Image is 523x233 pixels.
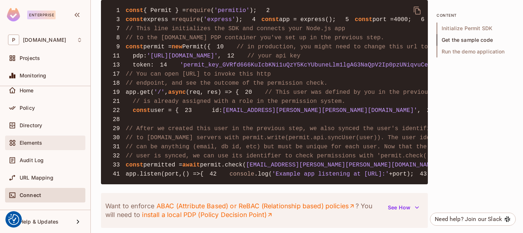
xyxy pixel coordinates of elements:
[20,157,44,163] span: Audit Log
[186,89,239,96] span: (req, res) => {
[150,107,179,114] span: user = {
[414,170,433,178] span: 43
[211,43,230,51] span: 10
[20,73,46,79] span: Monitoring
[219,107,223,114] span: :
[204,16,236,23] span: 'express'
[182,162,200,168] span: await
[165,89,168,96] span: ,
[126,89,154,96] span: app.get(
[223,107,417,114] span: [EMAIL_ADDRESS][PERSON_NAME][PERSON_NAME][DOMAIN_NAME]'
[409,2,426,19] button: delete
[126,125,437,132] span: // After we created this user in the previous step, we also synced the user's identifier
[221,52,240,60] span: 12
[186,7,211,14] span: require
[105,202,384,219] p: Want to enforce ? You will need to
[257,6,276,15] span: 2
[235,16,243,23] span: );
[172,44,182,50] span: new
[20,55,40,61] span: Projects
[143,7,186,14] span: { Permit } =
[143,16,175,23] span: express =
[126,71,271,77] span: // You can open [URL] to invoke this http
[154,89,165,96] span: '/'
[20,105,35,111] span: Policy
[230,171,254,177] span: console
[107,88,126,97] span: 19
[107,142,126,151] span: 31
[20,88,34,93] span: Home
[204,170,223,178] span: 42
[182,44,211,50] span: Permit({
[107,33,126,42] span: 8
[143,44,172,50] span: permit =
[107,106,126,115] span: 22
[20,175,53,181] span: URL Mapping
[179,106,198,115] span: 23
[247,53,300,59] span: // your api key
[126,44,143,50] span: const
[218,53,222,59] span: ,
[126,16,143,23] span: const
[8,35,19,45] span: P
[107,6,126,15] span: 1
[182,171,200,177] span: () =>
[8,214,19,225] img: Revisit consent button
[107,161,126,169] span: 33
[20,192,41,198] span: Connect
[27,11,56,19] div: Enterprise
[126,7,143,14] span: const
[107,61,126,69] span: 13
[372,16,394,23] span: port =
[246,162,441,168] span: [EMAIL_ADDRESS][PERSON_NAME][PERSON_NAME][DOMAIN_NAME]'
[168,89,186,96] span: async
[211,7,214,14] span: (
[107,43,126,51] span: 9
[421,106,440,115] span: 24
[126,134,455,141] span: // to [DOMAIN_NAME] servers with permit.write(permit.api.syncUser(user)). The user identifier
[20,219,58,225] span: Help & Updates
[126,153,437,159] span: // user is synced, we can use its identifier to check permissions with 'permit.check()'.
[7,8,20,21] img: SReyMgAAAABJRU5ErkJggg==
[107,79,126,88] span: 18
[250,7,257,14] span: );
[143,53,147,59] span: :
[107,97,126,106] span: 21
[200,16,204,23] span: (
[355,16,373,23] span: const
[156,202,355,210] a: ABAC (Attribute Based) or ReBAC (Relationship based) policies
[389,171,414,177] span: +port);
[107,170,126,178] span: 41
[239,88,258,97] span: 20
[126,162,143,168] span: const
[237,44,499,50] span: // in production, you might need to change this url to fit your deployment
[279,16,336,23] span: app = express();
[107,152,126,160] span: 32
[435,215,502,224] div: Need help? Join our Slack
[154,61,173,69] span: 14
[107,124,126,133] span: 29
[417,107,421,114] span: ,
[214,7,250,14] span: 'permitio'
[20,122,42,128] span: Directory
[126,80,328,87] span: // endpoint, and see the outcome of the permission check.
[107,24,126,33] span: 7
[126,171,182,177] span: app.listen(port,
[107,52,126,60] span: 11
[107,15,126,24] span: 3
[147,53,218,59] span: '[URL][DOMAIN_NAME]'
[107,70,126,79] span: 17
[107,133,126,142] span: 30
[336,15,355,24] span: 5
[133,62,151,68] span: token
[126,35,384,41] span: // to the [DOMAIN_NAME] PDP container you've set up in the previous step.
[142,210,273,219] a: install a local PDP (Policy Decision Point)
[175,16,200,23] span: require
[126,144,427,150] span: // can be anything (email, db id, etc) but must be unique for each user. Now that the
[126,25,345,32] span: // This line initializes the SDK and connects your Node.js app
[261,16,279,23] span: const
[212,107,219,114] span: id
[133,107,151,114] span: const
[265,89,463,96] span: // This user was defined by you in the previous step and
[200,162,246,168] span: permit.check(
